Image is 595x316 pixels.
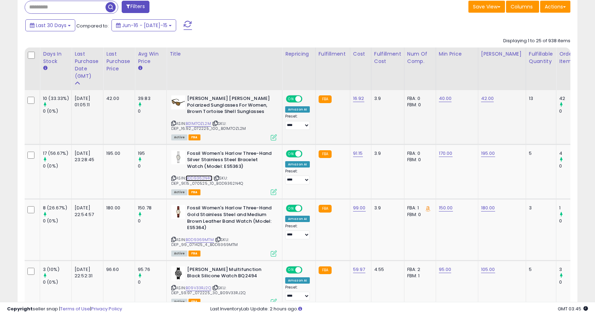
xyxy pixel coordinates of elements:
[559,50,585,65] div: Ordered Items
[75,50,100,80] div: Last Purchase Date (GMT)
[529,266,551,273] div: 5
[285,50,313,58] div: Repricing
[301,267,313,273] span: OFF
[439,150,453,157] a: 170.00
[75,266,98,279] div: [DATE] 22:52:31
[188,134,200,140] span: FBA
[186,175,212,181] a: B0D9362N4Q
[43,95,71,102] div: 10 (33.33%)
[407,211,430,218] div: FBM: 0
[91,305,122,312] a: Privacy Policy
[186,237,214,243] a: B0D9369MTM
[285,224,310,240] div: Preset:
[171,205,277,255] div: ASIN:
[138,108,166,114] div: 0
[43,266,71,273] div: 3 (10%)
[111,19,176,31] button: Jun-16 - [DATE]-15
[122,22,167,29] span: Jun-16 - [DATE]-15
[301,96,313,102] span: OFF
[186,121,211,127] a: B01M7OZL2M
[75,150,98,163] div: [DATE] 23:28:45
[287,151,295,157] span: ON
[319,205,332,213] small: FBA
[106,150,129,157] div: 195.00
[106,205,129,211] div: 180.00
[138,65,142,71] small: Avg Win Price.
[353,204,366,211] a: 99.00
[285,277,310,284] div: Amazon AI
[43,108,71,114] div: 0 (0%)
[75,95,98,108] div: [DATE] 01:05:11
[186,285,211,291] a: B09V33RJ2Q
[171,189,187,195] span: All listings currently available for purchase on Amazon
[138,218,166,224] div: 0
[171,266,185,280] img: 41jxQ-1YX7L._SL40_.jpg
[171,266,277,304] div: ASIN:
[171,251,187,257] span: All listings currently available for purchase on Amazon
[25,19,75,31] button: Last 30 Days
[559,150,588,157] div: 4
[43,279,71,285] div: 0 (0%)
[285,216,310,222] div: Amazon AI
[559,266,588,273] div: 3
[319,95,332,103] small: FBA
[106,95,129,102] div: 42.00
[481,204,495,211] a: 180.00
[559,163,588,169] div: 0
[481,150,495,157] a: 195.00
[7,305,33,312] strong: Copyright
[210,306,588,312] div: Last InventoryLab Update: 2 hours ago.
[407,273,430,279] div: FBM: 1
[169,50,279,58] div: Title
[138,205,166,211] div: 150.78
[36,22,66,29] span: Last 30 Days
[285,285,310,301] div: Preset:
[171,205,185,219] img: 31gLCmZO1CL._SL40_.jpg
[468,1,505,13] button: Save View
[407,150,430,157] div: FBA: 0
[407,205,430,211] div: FBA: 1
[374,266,399,273] div: 4.55
[122,1,149,13] button: Filters
[43,65,47,71] small: Days In Stock.
[187,95,273,117] b: [PERSON_NAME] [PERSON_NAME] Polarized Sunglasses For Women, Brown Tortoise Shell Sunglasses
[559,108,588,114] div: 0
[7,306,122,312] div: seller snap | |
[353,50,368,58] div: Cost
[171,121,246,131] span: | SKU: DEP_16.92_072225_100_B01M7OZL2M
[374,205,399,211] div: 3.9
[511,3,533,10] span: Columns
[287,96,295,102] span: ON
[285,106,310,113] div: Amazon AI
[301,151,313,157] span: OFF
[353,95,364,102] a: 16.92
[319,150,332,158] small: FBA
[481,266,495,273] a: 105.00
[503,38,570,44] div: Displaying 1 to 25 of 938 items
[529,95,551,102] div: 13
[43,205,71,211] div: 8 (26.67%)
[187,150,273,172] b: Fossil Women's Harlow Three-Hand Silver Stainless Steel Bracelet Watch (Model: ES5363)
[188,251,200,257] span: FBA
[529,150,551,157] div: 5
[439,266,452,273] a: 95.00
[481,95,494,102] a: 42.00
[559,279,588,285] div: 0
[540,1,570,13] button: Actions
[285,114,310,130] div: Preset:
[374,50,401,65] div: Fulfillment Cost
[285,169,310,185] div: Preset:
[407,95,430,102] div: FBA: 0
[481,50,523,58] div: [PERSON_NAME]
[171,95,277,140] div: ASIN:
[319,50,347,58] div: Fulfillment
[138,266,166,273] div: 95.76
[407,102,430,108] div: FBM: 0
[407,50,433,65] div: Num of Comp.
[138,150,166,157] div: 195
[138,163,166,169] div: 0
[188,189,200,195] span: FBA
[285,161,310,168] div: Amazon AI
[43,163,71,169] div: 0 (0%)
[287,267,295,273] span: ON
